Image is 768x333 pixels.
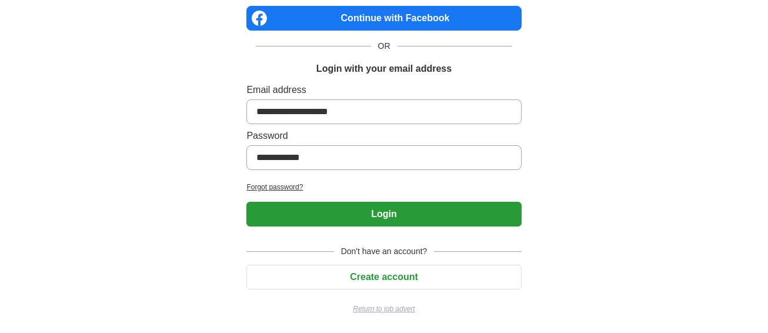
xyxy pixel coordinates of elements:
h1: Login with your email address [316,62,452,76]
a: Return to job advert [246,304,521,314]
button: Create account [246,265,521,289]
a: Continue with Facebook [246,6,521,31]
span: Don't have an account? [334,245,435,258]
button: Login [246,202,521,227]
label: Password [246,129,521,143]
span: OR [371,40,398,52]
a: Create account [246,272,521,282]
a: Forgot password? [246,182,521,192]
label: Email address [246,83,521,97]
